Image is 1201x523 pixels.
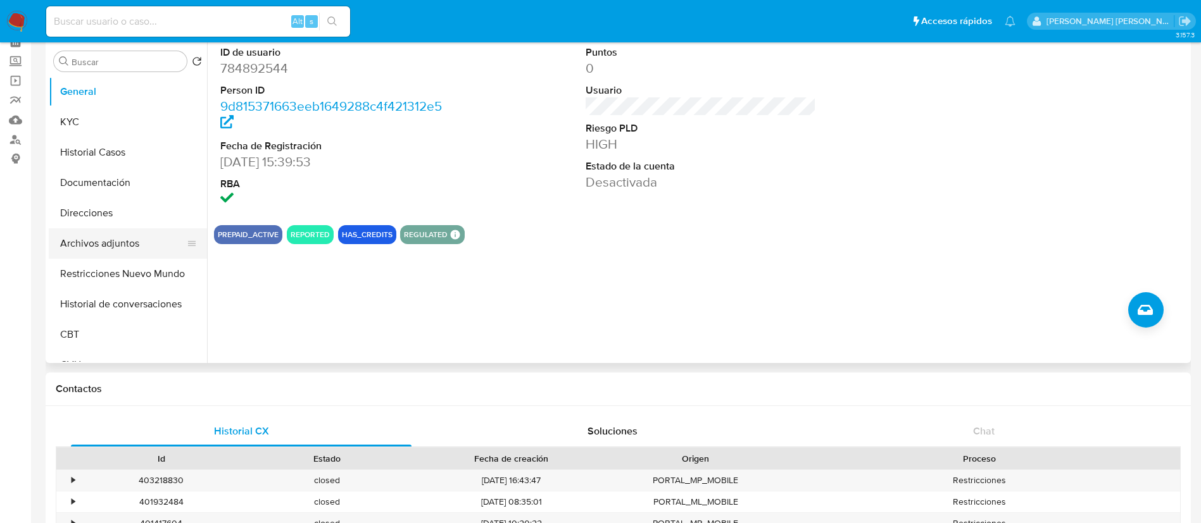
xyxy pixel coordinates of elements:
[220,59,451,77] dd: 784892544
[49,289,207,319] button: Historial de conversaciones
[46,13,350,30] input: Buscar usuario o caso...
[292,15,303,27] span: Alt
[586,173,817,191] dd: Desactivada
[310,15,313,27] span: s
[253,452,401,465] div: Estado
[49,198,207,228] button: Direcciones
[779,470,1180,491] div: Restricciones
[613,491,779,512] div: PORTAL_ML_MOBILE
[586,159,817,173] dt: Estado de la cuenta
[220,46,451,59] dt: ID de usuario
[613,470,779,491] div: PORTAL_MP_MOBILE
[79,491,244,512] div: 401932484
[419,452,604,465] div: Fecha de creación
[622,452,770,465] div: Origen
[586,135,817,153] dd: HIGH
[586,59,817,77] dd: 0
[319,13,345,30] button: search-icon
[49,168,207,198] button: Documentación
[1047,15,1174,27] p: maria.acosta@mercadolibre.com
[56,383,1181,395] h1: Contactos
[49,77,207,107] button: General
[49,228,197,259] button: Archivos adjuntos
[921,15,992,28] span: Accesos rápidos
[72,474,75,486] div: •
[220,83,451,97] dt: Person ID
[214,424,269,438] span: Historial CX
[973,424,995,438] span: Chat
[244,491,410,512] div: closed
[79,470,244,491] div: 403218830
[49,259,207,289] button: Restricciones Nuevo Mundo
[49,107,207,137] button: KYC
[586,83,817,97] dt: Usuario
[1005,16,1016,27] a: Notificaciones
[410,491,613,512] div: [DATE] 08:35:01
[588,424,638,438] span: Soluciones
[72,496,75,508] div: •
[192,56,202,70] button: Volver al orden por defecto
[220,153,451,171] dd: [DATE] 15:39:53
[49,137,207,168] button: Historial Casos
[220,139,451,153] dt: Fecha de Registración
[244,470,410,491] div: closed
[586,121,817,135] dt: Riesgo PLD
[49,350,207,380] button: CVU
[49,319,207,350] button: CBT
[87,452,236,465] div: Id
[788,452,1171,465] div: Proceso
[220,177,451,191] dt: RBA
[410,470,613,491] div: [DATE] 16:43:47
[220,97,442,133] a: 9d815371663eeb1649288c4f421312e5
[1176,30,1195,40] span: 3.157.3
[779,491,1180,512] div: Restricciones
[59,56,69,66] button: Buscar
[1178,15,1192,28] a: Salir
[72,56,182,68] input: Buscar
[586,46,817,59] dt: Puntos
